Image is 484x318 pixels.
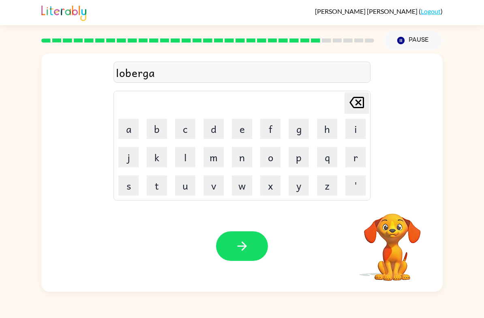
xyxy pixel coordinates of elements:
[384,31,443,50] button: Pause
[315,7,419,15] span: [PERSON_NAME] [PERSON_NAME]
[260,175,281,196] button: x
[260,147,281,167] button: o
[315,7,443,15] div: ( )
[175,119,195,139] button: c
[203,147,224,167] button: m
[317,175,337,196] button: z
[345,147,366,167] button: r
[175,175,195,196] button: u
[232,175,252,196] button: w
[147,119,167,139] button: b
[147,175,167,196] button: t
[260,119,281,139] button: f
[118,119,139,139] button: a
[289,147,309,167] button: p
[421,7,441,15] a: Logout
[203,175,224,196] button: v
[41,3,86,21] img: Literably
[118,175,139,196] button: s
[175,147,195,167] button: l
[352,201,433,282] video: Your browser must support playing .mp4 files to use Literably. Please try using another browser.
[345,119,366,139] button: i
[116,64,368,81] div: loberga
[147,147,167,167] button: k
[345,175,366,196] button: '
[317,119,337,139] button: h
[232,147,252,167] button: n
[289,119,309,139] button: g
[118,147,139,167] button: j
[289,175,309,196] button: y
[232,119,252,139] button: e
[317,147,337,167] button: q
[203,119,224,139] button: d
